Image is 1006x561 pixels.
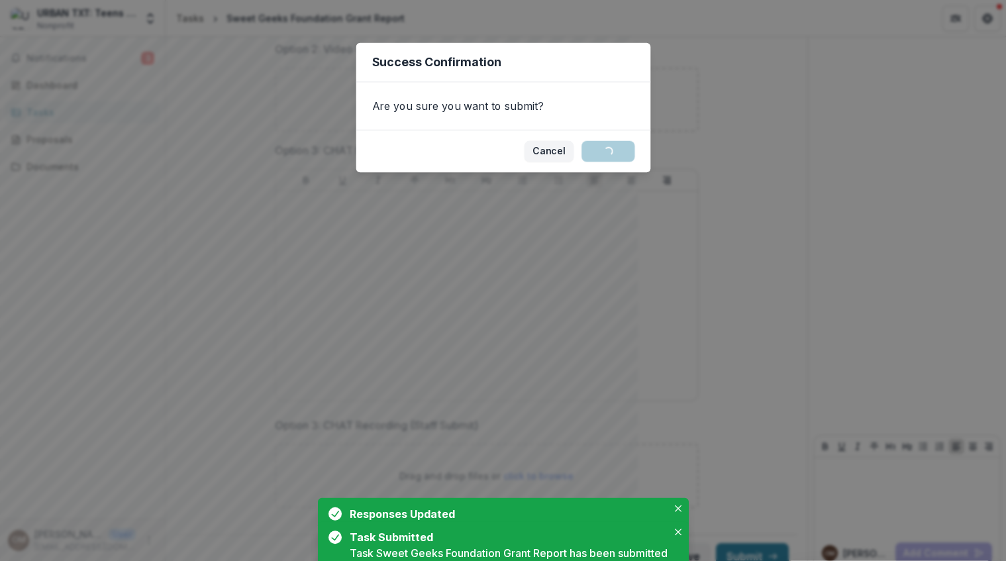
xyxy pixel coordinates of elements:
[670,524,686,540] button: Close
[356,43,650,83] header: Success Confirmation
[670,501,686,517] button: Close
[350,545,668,561] div: Task Sweet Geeks Foundation Grant Report has been submitted
[350,529,662,545] div: Task Submitted
[524,141,573,162] button: Cancel
[350,506,662,522] div: Responses Updated
[356,82,650,129] div: Are you sure you want to submit?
